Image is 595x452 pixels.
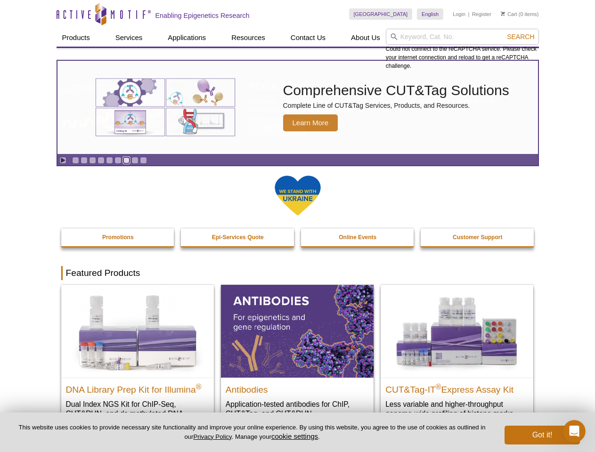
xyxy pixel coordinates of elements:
[72,157,79,164] a: Go to slide 1
[501,11,505,16] img: Your Cart
[123,157,130,164] a: Go to slide 7
[196,382,202,390] sup: ®
[81,157,88,164] a: Go to slide 2
[61,285,214,377] img: DNA Library Prep Kit for Illumina
[15,423,489,441] p: This website uses cookies to provide necessary site functionality and improve your online experie...
[61,266,534,280] h2: Featured Products
[221,285,374,428] a: All Antibodies Antibodies Application-tested antibodies for ChIP, CUT&Tag, and CUT&RUN.
[102,234,134,241] strong: Promotions
[381,285,533,428] a: CUT&Tag-IT® Express Assay Kit CUT&Tag-IT®Express Assay Kit Less variable and higher-throughput ge...
[468,8,470,20] li: |
[271,432,318,440] button: cookie settings
[274,175,321,217] img: We Stand With Ukraine
[386,29,539,45] input: Keyword, Cat. No.
[106,157,113,164] a: Go to slide 5
[226,380,369,395] h2: Antibodies
[283,114,338,131] span: Learn More
[61,285,214,437] a: DNA Library Prep Kit for Illumina DNA Library Prep Kit for Illumina® Dual Index NGS Kit for ChIP-...
[61,228,175,246] a: Promotions
[89,157,96,164] a: Go to slide 3
[285,29,331,47] a: Contact Us
[339,234,376,241] strong: Online Events
[98,157,105,164] a: Go to slide 4
[66,380,209,395] h2: DNA Library Prep Kit for Illumina
[226,399,369,419] p: Application-tested antibodies for ChIP, CUT&Tag, and CUT&RUN.
[226,29,271,47] a: Resources
[417,8,443,20] a: English
[162,29,212,47] a: Applications
[212,234,264,241] strong: Epi-Services Quote
[345,29,386,47] a: About Us
[421,228,535,246] a: Customer Support
[66,399,209,428] p: Dual Index NGS Kit for ChIP-Seq, CUT&RUN, and ds methylated DNA assays.
[501,8,539,20] li: (0 items)
[221,285,374,377] img: All Antibodies
[114,157,122,164] a: Go to slide 6
[472,11,491,17] a: Register
[453,234,502,241] strong: Customer Support
[59,157,66,164] a: Toggle autoplay
[155,11,250,20] h2: Enabling Epigenetics Research
[131,157,139,164] a: Go to slide 8
[386,29,539,70] div: Could not connect to the reCAPTCHA service. Please check your internet connection and reload to g...
[436,382,441,390] sup: ®
[110,29,148,47] a: Services
[381,285,533,377] img: CUT&Tag-IT® Express Assay Kit
[57,29,96,47] a: Products
[505,426,580,444] button: Got it!
[385,399,529,419] p: Less variable and higher-throughput genome-wide profiling of histone marks​.
[57,61,538,154] article: Comprehensive CUT&Tag Solutions
[140,157,147,164] a: Go to slide 9
[95,78,236,137] img: Various genetic charts and diagrams.
[349,8,413,20] a: [GEOGRAPHIC_DATA]
[385,380,529,395] h2: CUT&Tag-IT Express Assay Kit
[181,228,295,246] a: Epi-Services Quote
[501,11,517,17] a: Cart
[507,33,534,40] span: Search
[57,61,538,154] a: Various genetic charts and diagrams. Comprehensive CUT&Tag Solutions Complete Line of CUT&Tag Ser...
[453,11,465,17] a: Login
[283,83,509,97] h2: Comprehensive CUT&Tag Solutions
[563,420,586,443] iframe: Intercom live chat
[504,32,537,41] button: Search
[301,228,415,246] a: Online Events
[283,101,509,110] p: Complete Line of CUT&Tag Services, Products, and Resources.
[193,433,231,440] a: Privacy Policy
